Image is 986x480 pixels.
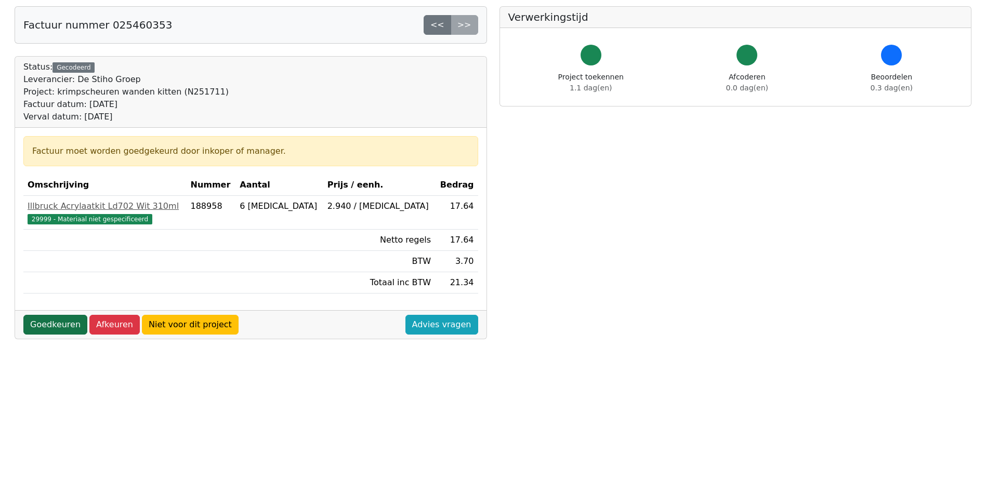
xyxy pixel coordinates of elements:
[23,98,229,111] div: Factuur datum: [DATE]
[23,19,172,31] h5: Factuur nummer 025460353
[323,272,435,294] td: Totaal inc BTW
[23,175,186,196] th: Omschrijving
[424,15,451,35] a: <<
[435,251,478,272] td: 3.70
[435,196,478,230] td: 17.64
[23,61,229,123] div: Status:
[235,175,323,196] th: Aantal
[871,72,913,94] div: Beoordelen
[89,315,140,335] a: Afkeuren
[23,86,229,98] div: Project: krimpscheuren wanden kitten (N251711)
[558,72,624,94] div: Project toekennen
[435,175,478,196] th: Bedrag
[23,315,87,335] a: Goedkeuren
[323,251,435,272] td: BTW
[508,11,963,23] h5: Verwerkingstijd
[871,84,913,92] span: 0.3 dag(en)
[28,214,152,224] span: 29999 - Materiaal niet gespecificeerd
[23,73,229,86] div: Leverancier: De Stiho Groep
[240,200,319,212] div: 6 [MEDICAL_DATA]
[186,196,235,230] td: 188958
[327,200,431,212] div: 2.940 / [MEDICAL_DATA]
[32,145,469,157] div: Factuur moet worden goedgekeurd door inkoper of manager.
[323,230,435,251] td: Netto regels
[142,315,239,335] a: Niet voor dit project
[323,175,435,196] th: Prijs / eenh.
[28,200,182,212] div: Illbruck Acrylaatkit Ld702 Wit 310ml
[726,84,768,92] span: 0.0 dag(en)
[186,175,235,196] th: Nummer
[435,272,478,294] td: 21.34
[28,200,182,225] a: Illbruck Acrylaatkit Ld702 Wit 310ml29999 - Materiaal niet gespecificeerd
[405,315,478,335] a: Advies vragen
[726,72,768,94] div: Afcoderen
[52,62,95,73] div: Gecodeerd
[23,111,229,123] div: Verval datum: [DATE]
[570,84,612,92] span: 1.1 dag(en)
[435,230,478,251] td: 17.64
